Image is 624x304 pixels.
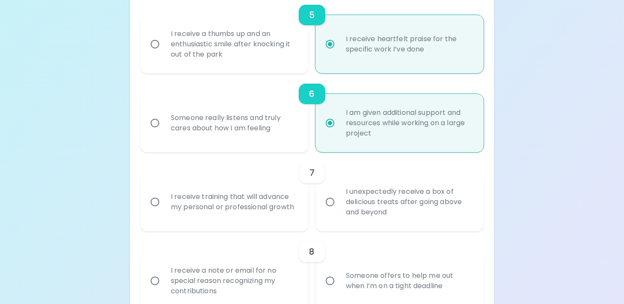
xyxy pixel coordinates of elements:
h6: 7 [309,166,315,180]
div: I receive heartfelt praise for the specific work I’ve done [339,24,479,65]
h6: 8 [309,245,315,259]
div: choice-group-check [140,73,484,152]
div: Someone really listens and truly cares about how I am feeling [164,102,304,144]
h6: 6 [309,87,315,101]
div: I am given additional support and resources while working on a large project [339,97,479,149]
div: I receive a thumbs up and an enthusiastic smile after knocking it out of the park [164,18,304,70]
h6: 5 [309,8,315,22]
div: choice-group-check [140,152,484,231]
div: I unexpectedly receive a box of delicious treats after going above and beyond [339,176,479,228]
div: I receive training that will advance my personal or professional growth [164,181,304,223]
div: Someone offers to help me out when I’m on a tight deadline [339,260,479,301]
